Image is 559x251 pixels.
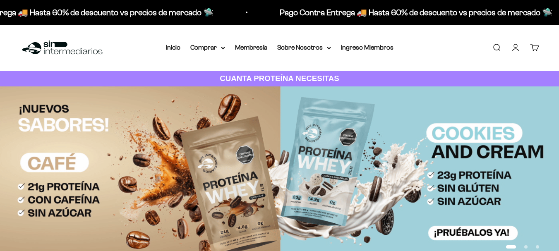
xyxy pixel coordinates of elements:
p: Pago Contra Entrega 🚚 Hasta 60% de descuento vs precios de mercado 🛸 [273,6,546,19]
summary: Sobre Nosotros [277,42,331,53]
summary: Comprar [190,42,225,53]
a: Inicio [166,44,180,51]
a: Membresía [235,44,267,51]
a: Ingreso Miembros [341,44,393,51]
strong: CUANTA PROTEÍNA NECESITAS [220,74,339,83]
